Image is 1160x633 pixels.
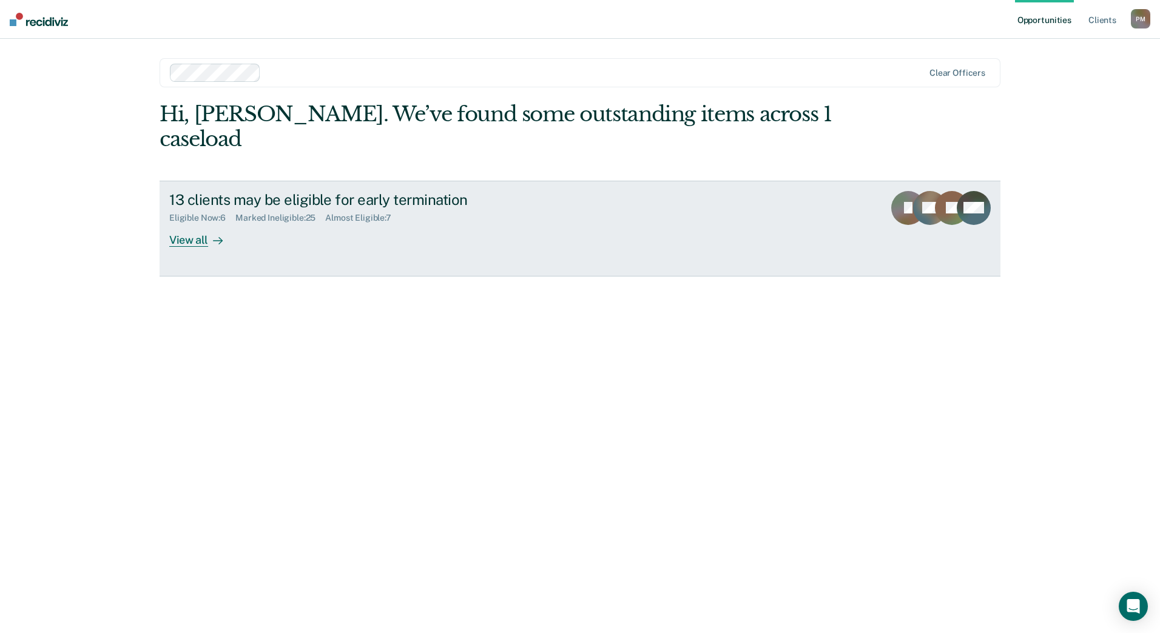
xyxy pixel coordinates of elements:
[10,13,68,26] img: Recidiviz
[169,191,595,209] div: 13 clients may be eligible for early termination
[1131,9,1150,28] button: PM
[1131,9,1150,28] div: P M
[169,223,237,247] div: View all
[169,213,235,223] div: Eligible Now : 6
[160,181,1000,276] a: 13 clients may be eligible for early terminationEligible Now:6Marked Ineligible:25Almost Eligible...
[325,213,401,223] div: Almost Eligible : 7
[160,102,832,152] div: Hi, [PERSON_NAME]. We’ve found some outstanding items across 1 caseload
[235,213,325,223] div: Marked Ineligible : 25
[1119,592,1148,621] div: Open Intercom Messenger
[929,68,985,78] div: Clear officers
